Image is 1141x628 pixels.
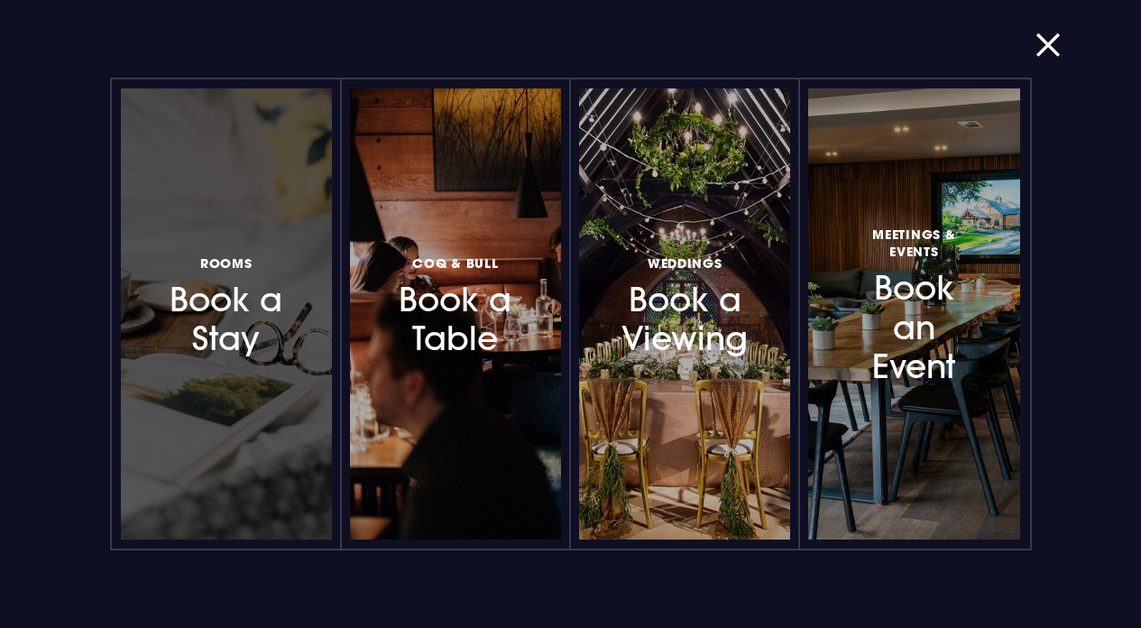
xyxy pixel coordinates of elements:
span: Weddings [648,254,722,272]
span: Rooms [200,254,253,272]
a: Meetings & EventsBook an Event [808,88,1019,540]
span: Meetings & Events [848,226,980,260]
a: WeddingsBook a Viewing [579,88,790,540]
h3: Book a Stay [161,251,292,358]
h3: Book a Viewing [619,251,750,358]
a: RoomsBook a Stay [121,88,332,540]
h3: Book an Event [848,223,980,386]
a: Coq & BullBook a Table [350,88,561,540]
span: Coq & Bull [412,254,498,272]
h3: Book a Table [390,251,521,358]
